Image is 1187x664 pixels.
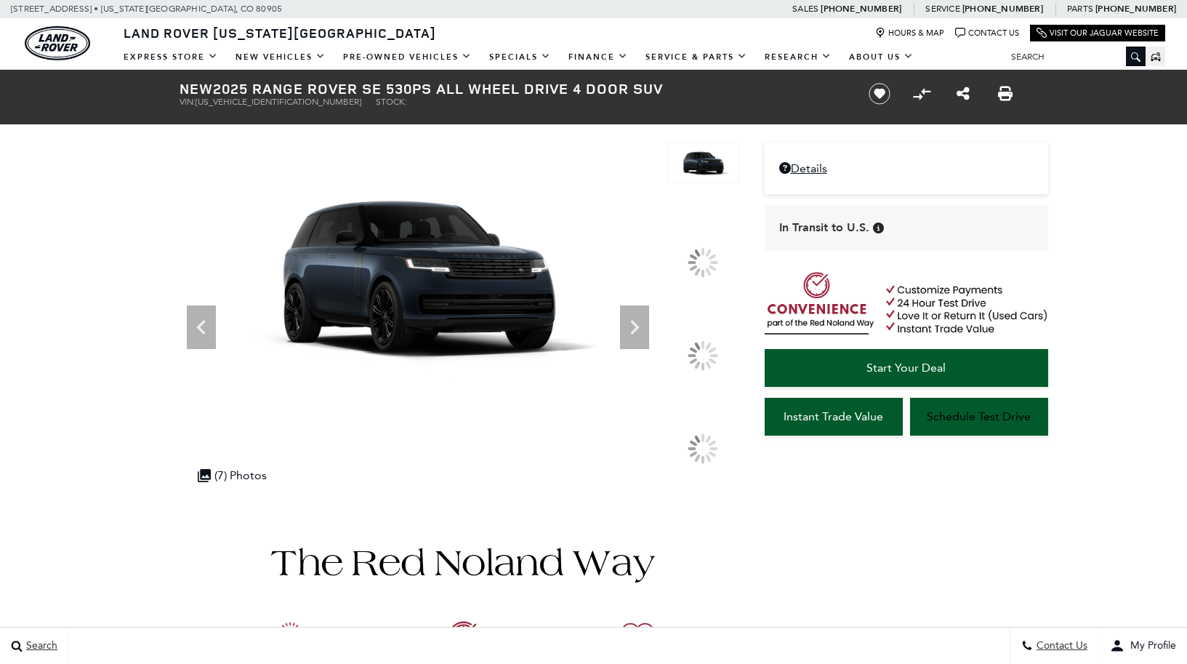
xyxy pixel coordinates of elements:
[1000,48,1146,65] input: Search
[115,44,227,70] a: EXPRESS STORE
[1067,4,1093,14] span: Parts
[840,44,922,70] a: About Us
[765,349,1048,387] a: Start Your Deal
[637,44,756,70] a: Service & Parts
[190,461,274,489] div: (7) Photos
[792,4,818,14] span: Sales
[480,44,560,70] a: Specials
[1033,640,1087,652] span: Contact Us
[1124,640,1176,652] span: My Profile
[1037,28,1159,39] a: Visit Our Jaguar Website
[1095,3,1176,15] a: [PHONE_NUMBER]
[560,44,637,70] a: Finance
[779,161,1034,175] a: Details
[23,640,57,652] span: Search
[334,44,480,70] a: Pre-Owned Vehicles
[180,81,845,97] h1: 2025 Range Rover SE 530PS All Wheel Drive 4 Door SUV
[25,26,90,60] img: Land Rover
[873,223,884,233] div: Vehicle has shipped from factory of origin. Estimated time of delivery to Retailer is on average ...
[864,82,896,105] button: Save vehicle
[227,44,334,70] a: New Vehicles
[866,361,946,375] span: Start Your Deal
[957,85,970,103] a: Share this New 2025 Range Rover SE 530PS All Wheel Drive 4 Door SUV
[124,24,436,41] span: Land Rover [US_STATE][GEOGRAPHIC_DATA]
[784,409,883,423] span: Instant Trade Value
[667,143,739,183] img: New 2025 Constellation Blue in Gloss Finish LAND ROVER SE 530PS image 1
[875,28,944,39] a: Hours & Map
[11,4,282,14] a: [STREET_ADDRESS] • [US_STATE][GEOGRAPHIC_DATA], CO 80905
[962,3,1043,15] a: [PHONE_NUMBER]
[821,3,901,15] a: [PHONE_NUMBER]
[180,143,657,411] img: New 2025 Constellation Blue in Gloss Finish LAND ROVER SE 530PS image 1
[765,398,903,436] a: Instant Trade Value
[927,409,1031,423] span: Schedule Test Drive
[779,220,869,236] span: In Transit to U.S.
[925,4,959,14] span: Service
[180,97,196,107] span: VIN:
[911,83,933,105] button: Compare vehicle
[115,44,922,70] nav: Main Navigation
[115,24,445,41] a: Land Rover [US_STATE][GEOGRAPHIC_DATA]
[955,28,1019,39] a: Contact Us
[180,79,213,98] strong: New
[1099,628,1187,664] button: user-profile-menu
[376,97,407,107] span: Stock:
[25,26,90,60] a: land-rover
[196,97,361,107] span: [US_VEHICLE_IDENTIFICATION_NUMBER]
[756,44,840,70] a: Research
[998,85,1013,103] a: Print this New 2025 Range Rover SE 530PS All Wheel Drive 4 Door SUV
[910,398,1048,436] a: Schedule Test Drive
